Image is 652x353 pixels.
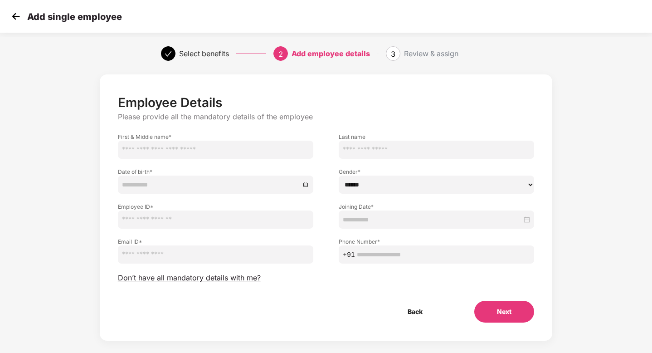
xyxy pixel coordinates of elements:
[118,112,535,122] p: Please provide all the mandatory details of the employee
[165,50,172,58] span: check
[292,46,370,61] div: Add employee details
[9,10,23,23] img: svg+xml;base64,PHN2ZyB4bWxucz0iaHR0cDovL3d3dy53My5vcmcvMjAwMC9zdmciIHdpZHRoPSIzMCIgaGVpZ2h0PSIzMC...
[179,46,229,61] div: Select benefits
[278,49,283,59] span: 2
[118,203,313,211] label: Employee ID
[118,95,535,110] p: Employee Details
[118,133,313,141] label: First & Middle name
[27,11,122,22] p: Add single employee
[474,301,534,323] button: Next
[385,301,445,323] button: Back
[391,49,395,59] span: 3
[339,133,534,141] label: Last name
[118,168,313,176] label: Date of birth
[339,168,534,176] label: Gender
[343,250,355,260] span: +91
[339,203,534,211] label: Joining Date
[404,46,458,61] div: Review & assign
[118,273,261,283] span: Don’t have all mandatory details with me?
[339,238,534,245] label: Phone Number
[118,238,313,245] label: Email ID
